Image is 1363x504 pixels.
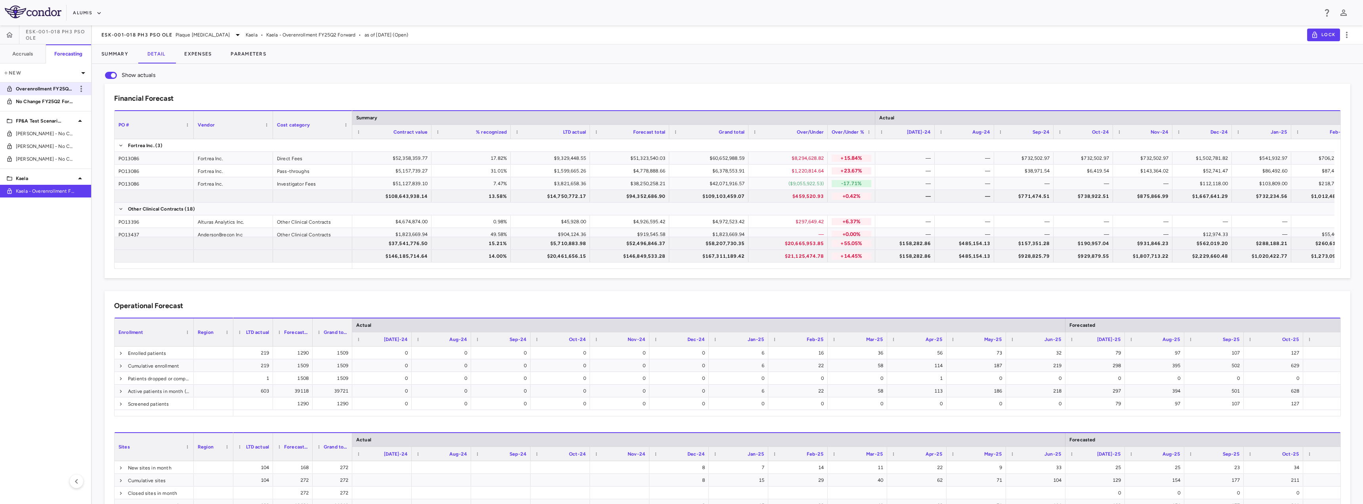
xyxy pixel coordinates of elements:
span: [DATE]-24 [384,337,408,342]
div: 127 [1251,347,1299,359]
div: PO13086 [115,165,194,177]
div: 0 [657,385,705,397]
div: 186 [954,385,1002,397]
div: $55,406.31 [1298,228,1347,241]
div: 502 [1191,359,1240,372]
div: $459,520.93 [756,190,824,203]
div: $4,778,888.66 [597,165,665,177]
div: 0.98% [439,215,507,228]
span: Contract value [393,129,428,135]
div: — [1120,215,1168,228]
div: $37,541,776.50 [359,237,428,250]
span: Sep-24 [510,337,527,342]
div: 6 [716,359,764,372]
span: Patients dropped or completed [128,372,189,385]
div: $8,294,628.82 [756,152,824,165]
div: 79 [1073,347,1121,359]
div: 107 [1191,347,1240,359]
div: $3,821,658.36 [518,177,586,190]
span: Active patients in month (patient months) [128,385,189,398]
div: $6,378,553.91 [676,165,744,177]
span: Forecast total [633,129,665,135]
span: Plaque [MEDICAL_DATA] [176,31,230,38]
div: — [942,165,990,177]
div: — [882,165,931,177]
p: New [3,69,78,77]
span: Jan-25 [748,337,764,342]
div: 31.01% [439,165,507,177]
div: 56 [894,347,943,359]
div: 0 [419,397,467,410]
span: May-25 [984,337,1002,342]
div: $732,502.97 [1120,152,1168,165]
span: (3) [155,139,162,152]
span: Aug-24 [449,337,467,342]
p: +55.05% [832,240,871,247]
span: Forecasted [1069,322,1096,328]
div: 16 [775,347,824,359]
span: Forecasted total [284,330,309,335]
div: — [1120,177,1168,190]
div: 73 [954,347,1002,359]
span: ESK-001-018 Ph3 PsO OLE [101,32,172,38]
div: $167,311,189.42 [676,250,744,263]
div: 17.82% [439,152,507,165]
div: 0 [538,347,586,359]
div: $1,823,669.94 [676,228,744,241]
p: FP&A Test Scenarios [16,117,62,125]
button: Detail [138,44,175,63]
div: 0 [657,359,705,372]
div: $875,866.99 [1120,190,1168,203]
div: — [1298,215,1347,228]
div: $260,613.19 [1298,237,1347,250]
p: +0.42% [832,193,871,200]
div: $904,124.36 [518,228,586,241]
div: $38,250,258.21 [597,177,665,190]
div: 0 [359,359,408,372]
span: Oct-24 [569,337,586,342]
div: — [1001,177,1050,190]
div: $1,807,713.22 [1120,250,1168,263]
div: 0 [419,372,467,385]
div: $5,157,739.27 [359,165,428,177]
div: $103,809.00 [1239,177,1287,190]
div: $9,329,448.55 [518,152,586,165]
span: [PERSON_NAME] - No Change FY25Q2 Forward [16,143,74,150]
span: Cumulative enrollment [128,360,179,372]
div: $931,846.23 [1120,237,1168,250]
span: Nov-24 [628,337,645,342]
div: 14.00% [439,250,507,263]
div: — [1180,215,1228,228]
div: — [882,177,931,190]
div: $1,012,483.08 [1298,190,1347,203]
span: LTD actual [246,330,269,335]
span: ESK-001-018 Ph3 PsO OLE [26,29,91,41]
div: $1,020,422.77 [1239,250,1287,263]
div: $12,974.33 [1180,228,1228,241]
span: Vendor [198,122,215,128]
div: 36 [835,347,883,359]
div: 0 [419,347,467,359]
div: — [1061,177,1109,190]
div: 0 [597,347,645,359]
div: 501 [1191,385,1240,397]
span: Dec-24 [1210,129,1228,135]
span: Enrolled patients [128,347,166,360]
div: 15.21% [439,237,507,250]
div: 0 [419,359,467,372]
div: $297,649.42 [756,215,824,228]
div: 1 [894,372,943,385]
span: Kaela - Overenrollment FY25Q2 Forward [16,188,74,195]
div: — [942,152,990,165]
div: $541,932.97 [1239,152,1287,165]
p: Overenrollment FY25Q2 Forward [16,85,74,92]
div: 0 [419,385,467,397]
div: $1,502,781.82 [1180,152,1228,165]
div: — [942,228,990,241]
h6: Forecasting [54,50,83,57]
p: +6.37% [832,218,871,225]
div: Pass-throughs [273,165,352,177]
button: Parameters [221,44,276,63]
div: 0 [359,347,408,359]
span: Dec-24 [687,337,705,342]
